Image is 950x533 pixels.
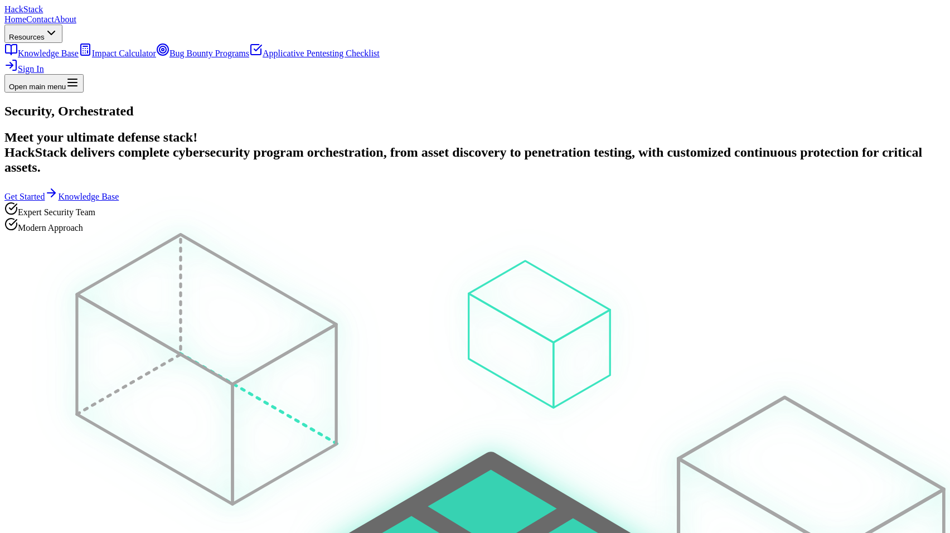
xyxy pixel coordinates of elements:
[4,104,946,119] h1: Security,
[4,217,946,233] div: Modern Approach
[4,74,84,93] button: Open main menu
[4,49,79,58] a: Knowledge Base
[4,14,26,24] a: Home
[4,25,62,43] button: Resources
[4,192,58,201] a: Get Started
[58,192,119,201] a: Knowledge Base
[4,4,43,14] a: HackStack
[4,4,43,14] span: Hack
[9,83,66,91] span: Open main menu
[58,104,134,118] span: Orchestrated
[18,64,44,74] span: Sign In
[79,49,156,58] a: Impact Calculator
[163,130,197,144] strong: stack!
[4,145,922,175] span: HackStack delivers complete cybersecurity program orchestration, from asset discovery to penetrat...
[4,130,946,175] h2: Meet your ultimate defense
[156,49,249,58] a: Bug Bounty Programs
[249,49,380,58] a: Applicative Pentesting Checklist
[4,202,946,217] div: Expert Security Team
[23,4,43,14] span: Stack
[54,14,76,24] a: About
[4,64,44,74] a: Sign In
[26,14,54,24] a: Contact
[9,33,45,41] span: Resources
